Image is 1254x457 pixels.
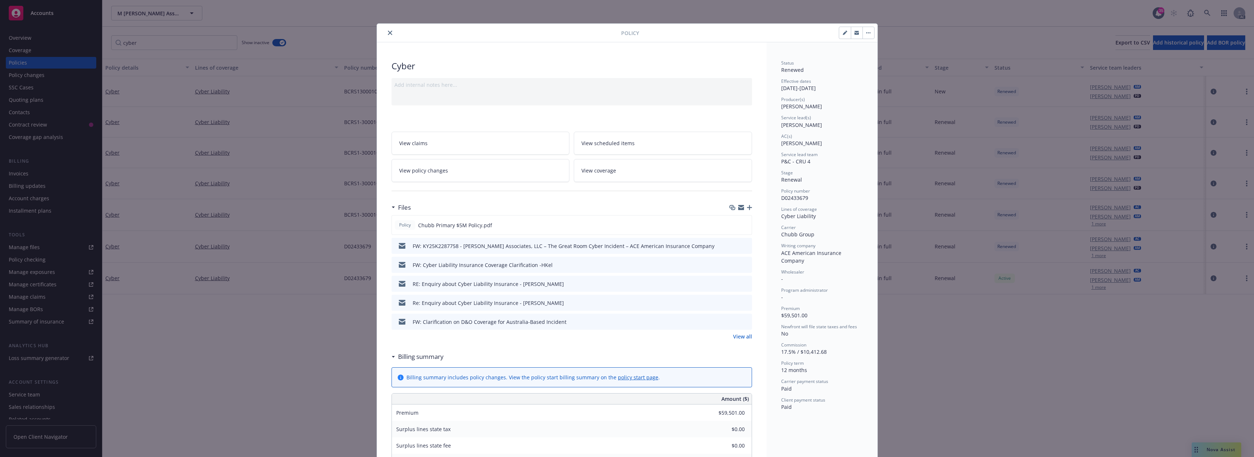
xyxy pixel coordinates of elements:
[743,299,749,307] button: preview file
[743,242,749,250] button: preview file
[731,299,737,307] button: download file
[574,159,752,182] a: View coverage
[781,378,828,384] span: Carrier payment status
[781,348,827,355] span: 17.5% / $10,412.68
[781,275,783,282] span: -
[702,424,749,435] input: 0.00
[781,231,814,238] span: Chubb Group
[781,330,788,337] span: No
[781,403,792,410] span: Paid
[413,299,564,307] div: Re: Enquiry about Cyber Liability Insurance - [PERSON_NAME]
[781,115,811,121] span: Service lead(s)
[398,203,411,212] h3: Files
[618,374,658,381] a: policy start page
[781,103,822,110] span: [PERSON_NAME]
[413,280,564,288] div: RE: Enquiry about Cyber Liability Insurance - [PERSON_NAME]
[781,385,792,392] span: Paid
[781,66,804,73] span: Renewed
[733,333,752,340] a: View all
[781,194,808,201] span: D02433679
[743,261,749,269] button: preview file
[731,280,737,288] button: download file
[781,367,807,373] span: 12 months
[781,188,810,194] span: Policy number
[406,373,660,381] div: Billing summary includes policy changes. View the policy start billing summary on the .
[731,242,737,250] button: download file
[398,352,444,361] h3: Billing summary
[396,426,451,433] span: Surplus lines state tax
[574,132,752,155] a: View scheduled items
[702,407,749,418] input: 0.00
[781,78,863,92] div: [DATE] - [DATE]
[396,409,418,416] span: Premium
[781,287,828,293] span: Program administrator
[399,167,448,174] span: View policy changes
[781,224,796,231] span: Carrier
[413,261,553,269] div: FW: Cyber Liability Insurance Coverage Clarification -HKel
[743,280,749,288] button: preview file
[396,442,451,449] span: Surplus lines state fee
[781,324,857,330] span: Newfront will file state taxes and fees
[386,28,394,37] button: close
[781,305,800,311] span: Premium
[731,261,737,269] button: download file
[394,81,749,89] div: Add internal notes here...
[392,132,570,155] a: View claims
[398,222,412,228] span: Policy
[781,243,815,249] span: Writing company
[781,294,783,301] span: -
[392,60,752,72] div: Cyber
[781,158,810,165] span: P&C - CRU 4
[781,212,863,220] div: Cyber Liability
[781,96,805,102] span: Producer(s)
[781,121,822,128] span: [PERSON_NAME]
[413,242,714,250] div: FW: KY25K2287758 - [PERSON_NAME] Associates, LLC – The Great Room Cyber Incident – ACE American I...
[731,221,736,229] button: download file
[581,139,635,147] span: View scheduled items
[392,203,411,212] div: Files
[781,312,807,319] span: $59,501.00
[742,221,749,229] button: preview file
[781,60,794,66] span: Status
[781,176,802,183] span: Renewal
[392,352,444,361] div: Billing summary
[621,29,639,37] span: Policy
[743,318,749,326] button: preview file
[721,395,749,403] span: Amount ($)
[781,78,811,84] span: Effective dates
[399,139,428,147] span: View claims
[781,397,825,403] span: Client payment status
[781,133,792,139] span: AC(s)
[781,151,818,158] span: Service lead team
[781,360,804,366] span: Policy term
[418,221,492,229] span: Chubb Primary $5M Policy.pdf
[781,342,806,348] span: Commission
[581,167,616,174] span: View coverage
[392,159,570,182] a: View policy changes
[413,318,566,326] div: FW: Clarification on D&O Coverage for Australia-Based Incident
[781,170,793,176] span: Stage
[781,249,843,264] span: ACE American Insurance Company
[702,440,749,451] input: 0.00
[781,269,804,275] span: Wholesaler
[781,140,822,147] span: [PERSON_NAME]
[781,206,817,212] span: Lines of coverage
[731,318,737,326] button: download file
